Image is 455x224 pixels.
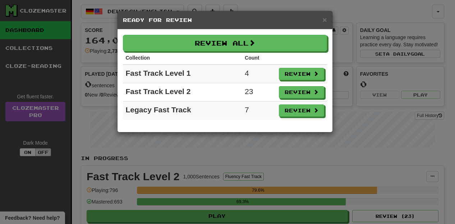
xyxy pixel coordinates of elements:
[322,16,327,23] button: Close
[242,83,276,102] td: 23
[123,17,327,24] h5: Ready for Review
[123,83,242,102] td: Fast Track Level 2
[123,65,242,83] td: Fast Track Level 1
[279,86,324,98] button: Review
[123,35,327,51] button: Review All
[123,102,242,120] td: Legacy Fast Track
[279,68,324,80] button: Review
[322,15,327,24] span: ×
[242,65,276,83] td: 4
[242,102,276,120] td: 7
[279,104,324,117] button: Review
[242,51,276,65] th: Count
[123,51,242,65] th: Collection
